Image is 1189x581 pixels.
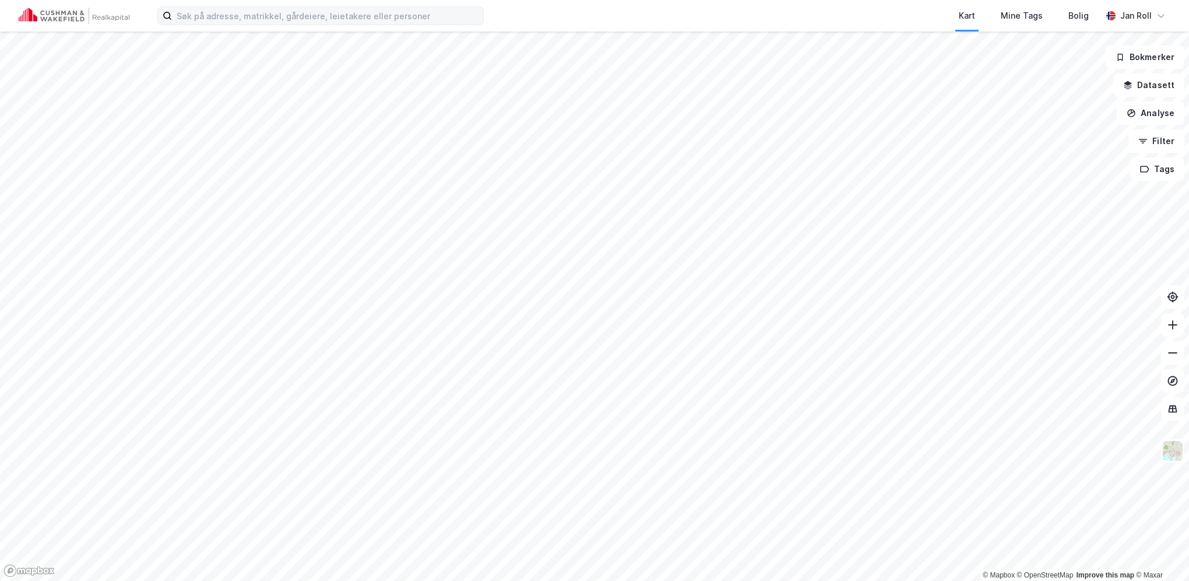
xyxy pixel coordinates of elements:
button: Datasett [1113,73,1184,97]
button: Analyse [1117,101,1184,125]
div: Kontrollprogram for chat [1131,525,1189,581]
div: Mine Tags [1001,9,1043,23]
img: Z [1162,440,1184,462]
input: Søk på adresse, matrikkel, gårdeiere, leietakere eller personer [172,7,483,24]
iframe: Chat Widget [1131,525,1189,581]
img: cushman-wakefield-realkapital-logo.202ea83816669bd177139c58696a8fa1.svg [19,8,129,24]
a: Improve this map [1077,571,1134,579]
a: Mapbox homepage [3,564,55,577]
div: Kart [959,9,975,23]
button: Filter [1128,129,1184,153]
a: Mapbox [983,571,1015,579]
button: Bokmerker [1106,45,1184,69]
div: Jan Roll [1120,9,1152,23]
a: OpenStreetMap [1017,571,1074,579]
button: Tags [1130,157,1184,181]
div: Bolig [1068,9,1089,23]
